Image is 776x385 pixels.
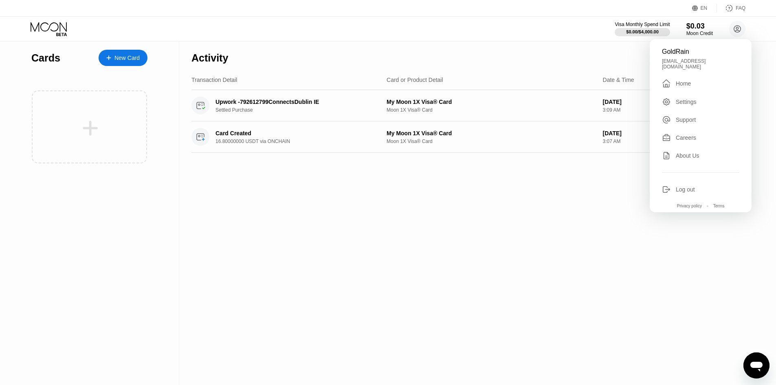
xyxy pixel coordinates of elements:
[676,186,695,193] div: Log out
[191,121,745,153] div: Card Created16.80000000 USDT via ONCHAINMy Moon 1X Visa® CardMoon 1X Visa® Card[DATE]3:07 AM$16.60
[215,139,385,144] div: 16.80000000 USDT via ONCHAIN
[676,99,697,105] div: Settings
[387,99,596,105] div: My Moon 1X Visa® Card
[662,115,739,124] div: Support
[31,52,60,64] div: Cards
[603,99,687,105] div: [DATE]
[387,139,596,144] div: Moon 1X Visa® Card
[743,352,769,378] iframe: Button to launch messaging window
[713,204,724,208] div: Terms
[686,22,713,31] div: $0.03
[686,31,713,36] div: Moon Credit
[615,22,670,36] div: Visa Monthly Spend Limit$0.00/$4,000.00
[686,22,713,36] div: $0.03Moon Credit
[603,139,687,144] div: 3:07 AM
[676,134,696,141] div: Careers
[191,90,745,121] div: Upwork -792612799ConnectsDublin IESettled PurchaseMy Moon 1X Visa® CardMoon 1X Visa® Card[DATE]3:...
[662,48,739,55] div: GoldRain
[603,107,687,113] div: 3:09 AM
[114,55,140,62] div: New Card
[736,5,745,11] div: FAQ
[662,185,739,194] div: Log out
[387,107,596,113] div: Moon 1X Visa® Card
[677,204,702,208] div: Privacy policy
[701,5,708,11] div: EN
[662,79,671,88] div: 
[387,130,596,136] div: My Moon 1X Visa® Card
[662,58,739,70] div: [EMAIL_ADDRESS][DOMAIN_NAME]
[662,79,739,88] div: Home
[603,130,687,136] div: [DATE]
[662,97,739,106] div: Settings
[662,133,739,142] div: Careers
[615,22,670,27] div: Visa Monthly Spend Limit
[676,152,699,159] div: About Us
[603,77,634,83] div: Date & Time
[191,52,228,64] div: Activity
[215,107,385,113] div: Settled Purchase
[717,4,745,12] div: FAQ
[676,80,691,87] div: Home
[215,99,374,105] div: Upwork -792612799ConnectsDublin IE
[215,130,374,136] div: Card Created
[626,29,659,34] div: $0.00 / $4,000.00
[191,77,237,83] div: Transaction Detail
[676,117,696,123] div: Support
[387,77,443,83] div: Card or Product Detail
[662,151,739,160] div: About Us
[692,4,717,12] div: EN
[99,50,147,66] div: New Card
